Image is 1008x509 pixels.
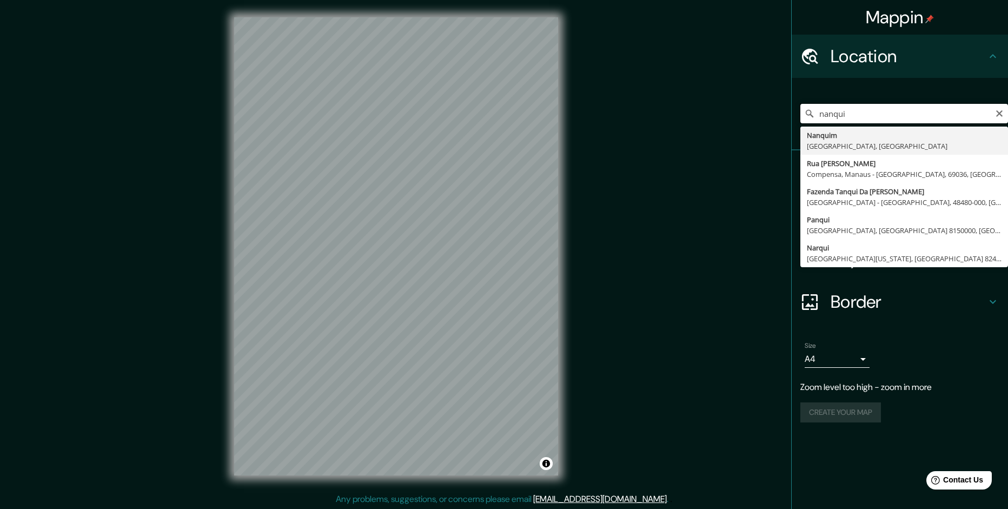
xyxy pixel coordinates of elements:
div: Pins [792,150,1008,194]
div: Location [792,35,1008,78]
canvas: Map [234,17,558,475]
div: [GEOGRAPHIC_DATA] - [GEOGRAPHIC_DATA], 48480-000, [GEOGRAPHIC_DATA] [807,197,1002,208]
img: pin-icon.png [925,15,934,23]
div: [GEOGRAPHIC_DATA], [GEOGRAPHIC_DATA] 8150000, [GEOGRAPHIC_DATA] [807,225,1002,236]
button: Clear [995,108,1004,118]
div: Fazenda Tanqui Da [PERSON_NAME] [807,186,1002,197]
div: [GEOGRAPHIC_DATA][US_STATE], [GEOGRAPHIC_DATA] 8240000, [GEOGRAPHIC_DATA] [807,253,1002,264]
input: Pick your city or area [800,104,1008,123]
div: Panqui [807,214,1002,225]
iframe: Help widget launcher [912,467,996,497]
div: Nanquim [807,130,1002,141]
div: Compensa, Manaus - [GEOGRAPHIC_DATA], 69036, [GEOGRAPHIC_DATA] [807,169,1002,180]
div: Rua [PERSON_NAME] [807,158,1002,169]
h4: Location [831,45,986,67]
div: . [668,493,670,506]
p: Zoom level too high - zoom in more [800,381,999,394]
p: Any problems, suggestions, or concerns please email . [336,493,668,506]
h4: Layout [831,248,986,269]
div: . [670,493,672,506]
button: Toggle attribution [540,457,553,470]
h4: Border [831,291,986,313]
div: Layout [792,237,1008,280]
h4: Mappin [866,6,934,28]
div: [GEOGRAPHIC_DATA], [GEOGRAPHIC_DATA] [807,141,1002,151]
div: A4 [805,351,870,368]
div: Narqui [807,242,1002,253]
label: Size [805,341,816,351]
a: [EMAIL_ADDRESS][DOMAIN_NAME] [533,493,667,505]
div: Style [792,194,1008,237]
div: Border [792,280,1008,323]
